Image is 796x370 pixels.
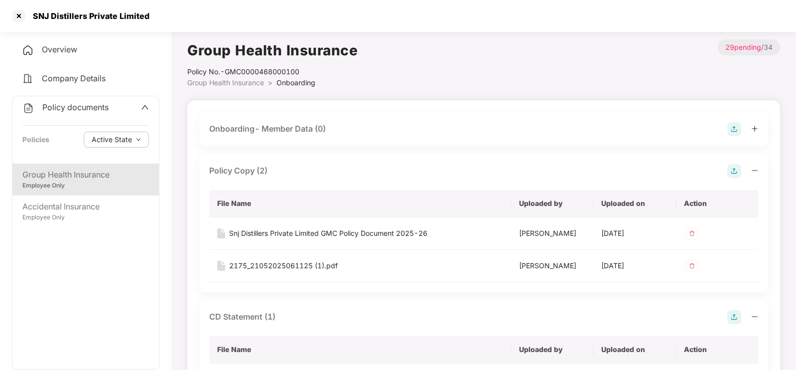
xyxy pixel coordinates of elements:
span: Overview [42,44,77,54]
h1: Group Health Insurance [187,39,358,61]
span: Active State [92,134,132,145]
div: [DATE] [601,260,667,271]
img: svg+xml;base64,PHN2ZyB4bWxucz0iaHR0cDovL3d3dy53My5vcmcvMjAwMC9zdmciIHdpZHRoPSIyNCIgaGVpZ2h0PSIyNC... [22,73,34,85]
span: 29 pending [725,43,761,51]
img: svg+xml;base64,PHN2ZyB4bWxucz0iaHR0cDovL3d3dy53My5vcmcvMjAwMC9zdmciIHdpZHRoPSIyNCIgaGVpZ2h0PSIyNC... [22,102,34,114]
div: Accidental Insurance [22,200,149,213]
span: > [268,78,272,87]
span: plus [751,125,758,132]
div: Employee Only [22,213,149,222]
th: Uploaded on [593,190,675,217]
div: Policies [22,134,49,145]
span: up [141,103,149,111]
span: minus [751,167,758,174]
div: CD Statement (1) [209,311,275,323]
span: Policy documents [42,102,109,112]
div: Employee Only [22,181,149,190]
div: [DATE] [601,228,667,239]
img: svg+xml;base64,PHN2ZyB4bWxucz0iaHR0cDovL3d3dy53My5vcmcvMjAwMC9zdmciIHdpZHRoPSIyOCIgaGVpZ2h0PSIyOC... [727,164,741,178]
button: Active Statedown [84,132,149,148]
th: Action [676,190,758,217]
div: [PERSON_NAME] [519,228,585,239]
div: Snj Distillers Private Limited GMC Policy Document 2025-26 [229,228,427,239]
div: Policy Copy (2) [209,165,267,177]
p: / 34 [718,39,780,55]
span: down [136,137,141,143]
span: Group Health Insurance [187,78,264,87]
img: svg+xml;base64,PHN2ZyB4bWxucz0iaHR0cDovL3d3dy53My5vcmcvMjAwMC9zdmciIHdpZHRoPSIzMiIgaGVpZ2h0PSIzMi... [684,258,700,274]
th: Uploaded by [511,190,593,217]
th: File Name [209,336,511,364]
div: SNJ Distillers Private Limited [27,11,149,21]
img: svg+xml;base64,PHN2ZyB4bWxucz0iaHR0cDovL3d3dy53My5vcmcvMjAwMC9zdmciIHdpZHRoPSIzMiIgaGVpZ2h0PSIzMi... [684,225,700,241]
div: Policy No.- GMC0000468000100 [187,66,358,77]
th: Action [676,336,758,364]
span: minus [751,313,758,320]
th: Uploaded on [593,336,675,364]
div: Onboarding- Member Data (0) [209,123,326,135]
img: svg+xml;base64,PHN2ZyB4bWxucz0iaHR0cDovL3d3dy53My5vcmcvMjAwMC9zdmciIHdpZHRoPSIyOCIgaGVpZ2h0PSIyOC... [727,310,741,324]
div: [PERSON_NAME] [519,260,585,271]
div: Group Health Insurance [22,169,149,181]
span: Company Details [42,73,106,83]
th: File Name [209,190,511,217]
img: svg+xml;base64,PHN2ZyB4bWxucz0iaHR0cDovL3d3dy53My5vcmcvMjAwMC9zdmciIHdpZHRoPSIxNiIgaGVpZ2h0PSIyMC... [217,228,225,238]
img: svg+xml;base64,PHN2ZyB4bWxucz0iaHR0cDovL3d3dy53My5vcmcvMjAwMC9zdmciIHdpZHRoPSIxNiIgaGVpZ2h0PSIyMC... [217,261,225,271]
div: 2175_21052025061125 (1).pdf [229,260,338,271]
th: Uploaded by [511,336,593,364]
img: svg+xml;base64,PHN2ZyB4bWxucz0iaHR0cDovL3d3dy53My5vcmcvMjAwMC9zdmciIHdpZHRoPSIyNCIgaGVpZ2h0PSIyNC... [22,44,34,56]
span: Onboarding [276,78,315,87]
img: svg+xml;base64,PHN2ZyB4bWxucz0iaHR0cDovL3d3dy53My5vcmcvMjAwMC9zdmciIHdpZHRoPSIyOCIgaGVpZ2h0PSIyOC... [727,122,741,136]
